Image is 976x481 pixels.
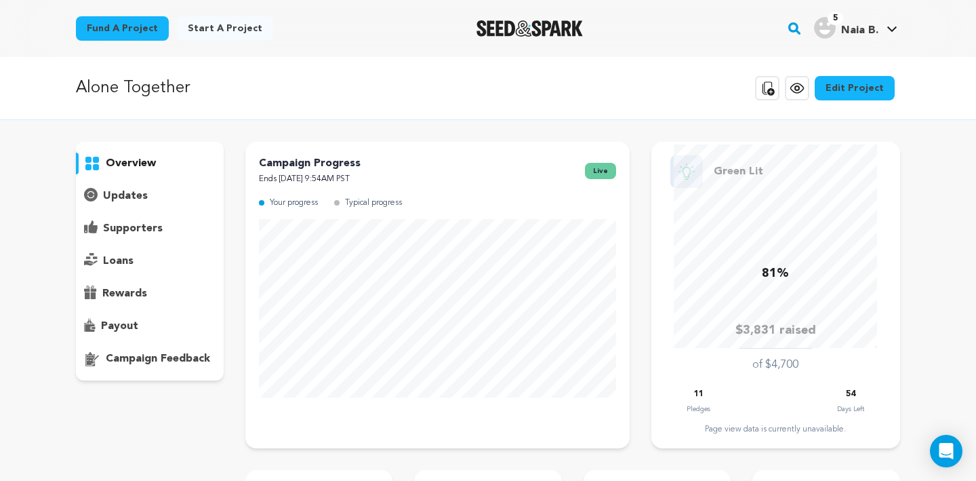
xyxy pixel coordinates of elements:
[814,17,836,39] img: user.png
[76,76,190,100] p: Alone Together
[828,12,843,25] span: 5
[837,402,864,416] p: Days Left
[259,172,361,187] p: Ends [DATE] 9:54AM PST
[930,435,962,467] div: Open Intercom Messenger
[846,387,855,402] p: 54
[76,348,224,370] button: campaign feedback
[102,286,147,302] p: rewards
[76,185,224,207] button: updates
[752,357,798,373] p: of $4,700
[106,351,210,367] p: campaign feedback
[476,20,583,37] a: Seed&Spark Homepage
[476,20,583,37] img: Seed&Spark Logo Dark Mode
[103,220,163,237] p: supporters
[76,283,224,305] button: rewards
[814,17,878,39] div: Naia B.'s Profile
[687,402,710,416] p: Pledges
[103,253,134,269] p: loans
[694,387,704,402] p: 11
[815,76,895,100] a: Edit Project
[345,195,402,211] p: Typical progress
[665,424,887,435] div: Page view data is currently unavailable.
[76,315,224,337] button: payout
[270,195,318,211] p: Your progress
[177,16,273,41] a: Start a project
[585,163,616,179] span: live
[259,155,361,172] p: Campaign Progress
[841,25,878,36] span: Naia B.
[106,155,156,172] p: overview
[101,318,138,334] p: payout
[811,14,900,39] a: Naia B.'s Profile
[76,16,169,41] a: Fund a project
[811,14,900,43] span: Naia B.'s Profile
[76,153,224,174] button: overview
[76,250,224,272] button: loans
[762,264,789,284] p: 81%
[76,218,224,239] button: supporters
[103,188,148,204] p: updates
